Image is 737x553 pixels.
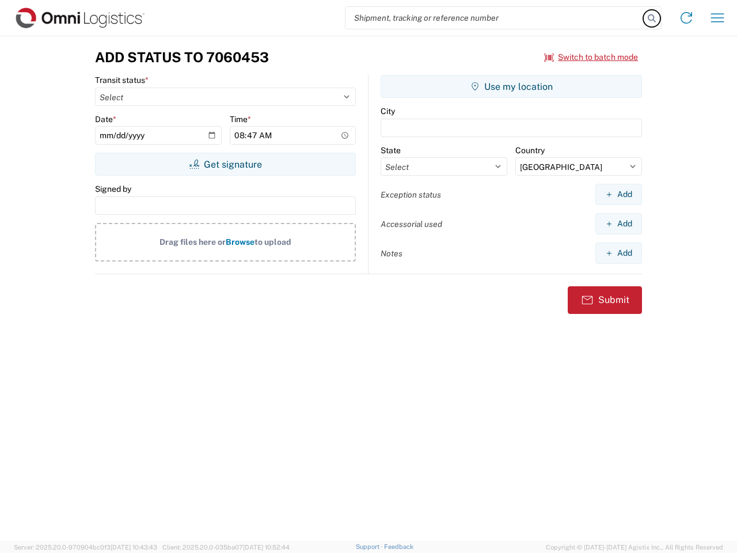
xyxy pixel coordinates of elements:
label: Time [230,114,251,124]
label: Transit status [95,75,149,85]
button: Submit [568,286,642,314]
span: [DATE] 10:52:44 [243,544,290,551]
button: Add [595,184,642,205]
button: Add [595,243,642,264]
input: Shipment, tracking or reference number [345,7,644,29]
a: Feedback [384,543,413,550]
span: Browse [226,237,254,247]
label: Accessorial used [381,219,442,229]
label: Country [515,145,545,156]
button: Get signature [95,153,356,176]
span: Server: 2025.20.0-970904bc0f3 [14,544,157,551]
button: Use my location [381,75,642,98]
button: Switch to batch mode [544,48,638,67]
span: to upload [254,237,291,247]
label: State [381,145,401,156]
label: Notes [381,248,402,259]
h3: Add Status to 7060453 [95,49,269,66]
span: [DATE] 10:43:43 [111,544,157,551]
a: Support [356,543,385,550]
label: Exception status [381,190,441,200]
span: Copyright © [DATE]-[DATE] Agistix Inc., All Rights Reserved [546,542,723,552]
span: Client: 2025.20.0-035ba07 [162,544,290,551]
label: City [381,106,395,116]
span: Drag files here or [159,237,226,247]
label: Signed by [95,184,131,194]
button: Add [595,213,642,234]
label: Date [95,114,116,124]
